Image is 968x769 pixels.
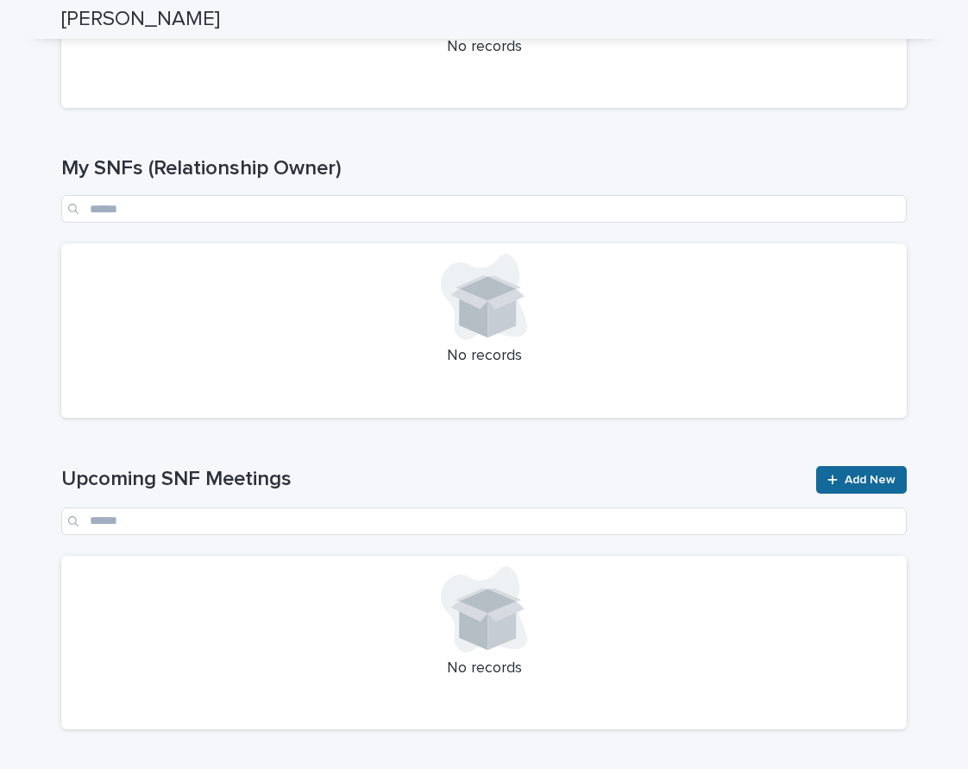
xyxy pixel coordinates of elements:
[61,195,907,223] input: Search
[72,659,896,678] p: No records
[61,507,907,535] input: Search
[61,156,907,181] h1: My SNFs (Relationship Owner)
[845,474,896,486] span: Add New
[61,7,220,32] h2: [PERSON_NAME]
[72,38,896,57] p: No records
[816,466,907,494] a: Add New
[61,467,806,492] h1: Upcoming SNF Meetings
[72,347,896,366] p: No records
